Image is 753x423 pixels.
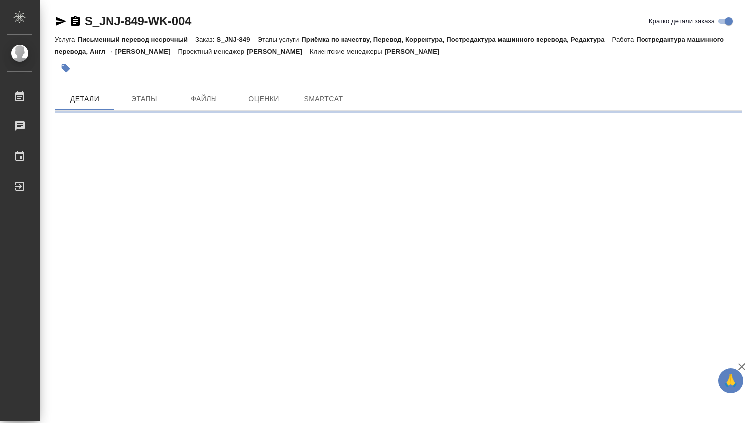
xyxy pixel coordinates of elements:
p: Заказ: [195,36,216,43]
p: Работа [612,36,637,43]
button: Добавить тэг [55,57,77,79]
span: Детали [61,93,108,105]
p: Письменный перевод несрочный [77,36,195,43]
button: Скопировать ссылку для ЯМессенджера [55,15,67,27]
p: Приёмка по качеству, Перевод, Корректура, Постредактура машинного перевода, Редактура [301,36,612,43]
button: 🙏 [718,368,743,393]
p: Клиентские менеджеры [310,48,385,55]
p: S_JNJ-849 [216,36,257,43]
p: Этапы услуги [258,36,302,43]
span: Этапы [120,93,168,105]
span: Оценки [240,93,288,105]
a: S_JNJ-849-WK-004 [85,14,191,28]
p: Услуга [55,36,77,43]
button: Скопировать ссылку [69,15,81,27]
p: [PERSON_NAME] [247,48,310,55]
span: SmartCat [300,93,347,105]
span: 🙏 [722,370,739,391]
span: Файлы [180,93,228,105]
p: [PERSON_NAME] [385,48,447,55]
span: Кратко детали заказа [649,16,715,26]
p: Проектный менеджер [178,48,247,55]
